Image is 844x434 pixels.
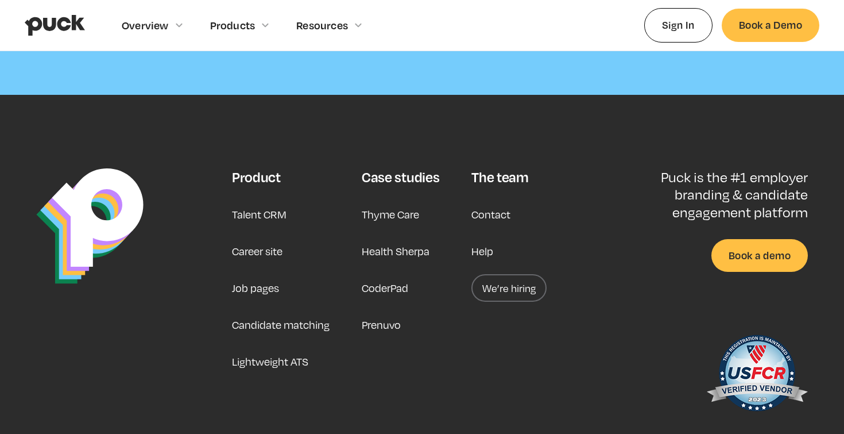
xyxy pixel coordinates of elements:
[471,237,493,265] a: Help
[471,201,510,228] a: Contact
[471,168,528,186] div: The team
[210,19,255,32] div: Products
[122,19,169,32] div: Overview
[232,348,308,375] a: Lightweight ATS
[644,8,713,42] a: Sign In
[362,237,429,265] a: Health Sherpa
[711,239,808,272] a: Book a demo
[706,329,808,421] img: US Federal Contractor Registration System for Award Management Verified Vendor Seal
[232,201,287,228] a: Talent CRM
[232,237,282,265] a: Career site
[232,168,281,186] div: Product
[471,274,547,302] a: We’re hiring
[362,201,419,228] a: Thyme Care
[296,19,348,32] div: Resources
[36,168,144,284] img: Puck Logo
[362,274,408,302] a: CoderPad
[722,9,819,41] a: Book a Demo
[362,311,401,339] a: Prenuvo
[362,168,439,186] div: Case studies
[624,168,808,221] p: Puck is the #1 employer branding & candidate engagement platform
[232,274,279,302] a: Job pages
[232,311,330,339] a: Candidate matching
